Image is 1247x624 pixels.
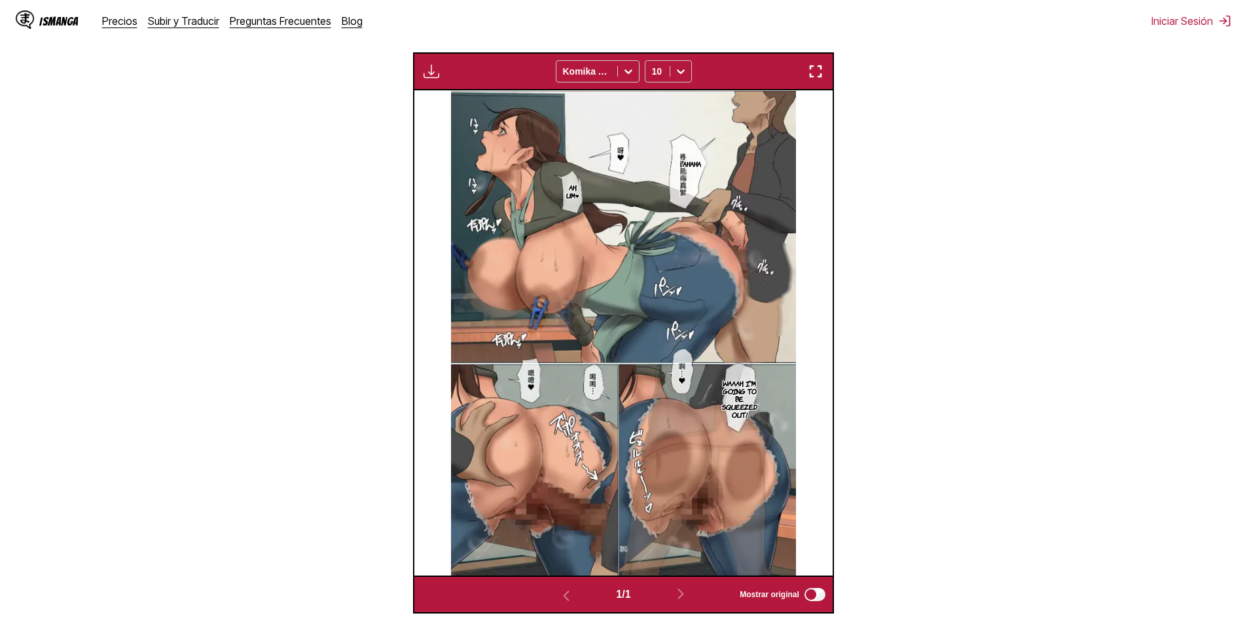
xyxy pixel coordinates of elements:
[1218,14,1231,28] img: Sign out
[451,90,796,576] img: Manga Panel
[558,588,574,604] img: Previous page
[564,181,582,202] p: Ah, um♥
[16,10,102,31] a: IsManga LogoIsManga
[1151,14,1231,28] button: Iniciar Sesión
[39,15,79,28] div: IsManga
[719,376,760,421] p: Waaah, I'm going to be squeezed out!
[16,10,34,29] img: IsManga Logo
[740,590,799,599] span: Mostrar original
[673,586,689,602] img: Next page
[616,589,630,600] span: 1 / 1
[102,14,137,28] a: Precios
[342,14,363,28] a: Blog
[804,588,825,601] input: Mostrar original
[230,14,331,28] a: Preguntas Frecuentes
[424,64,439,79] img: Download translated images
[148,14,219,28] a: Subir y Traducir
[808,64,823,79] img: Enter fullscreen
[680,157,704,170] p: Ahaha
